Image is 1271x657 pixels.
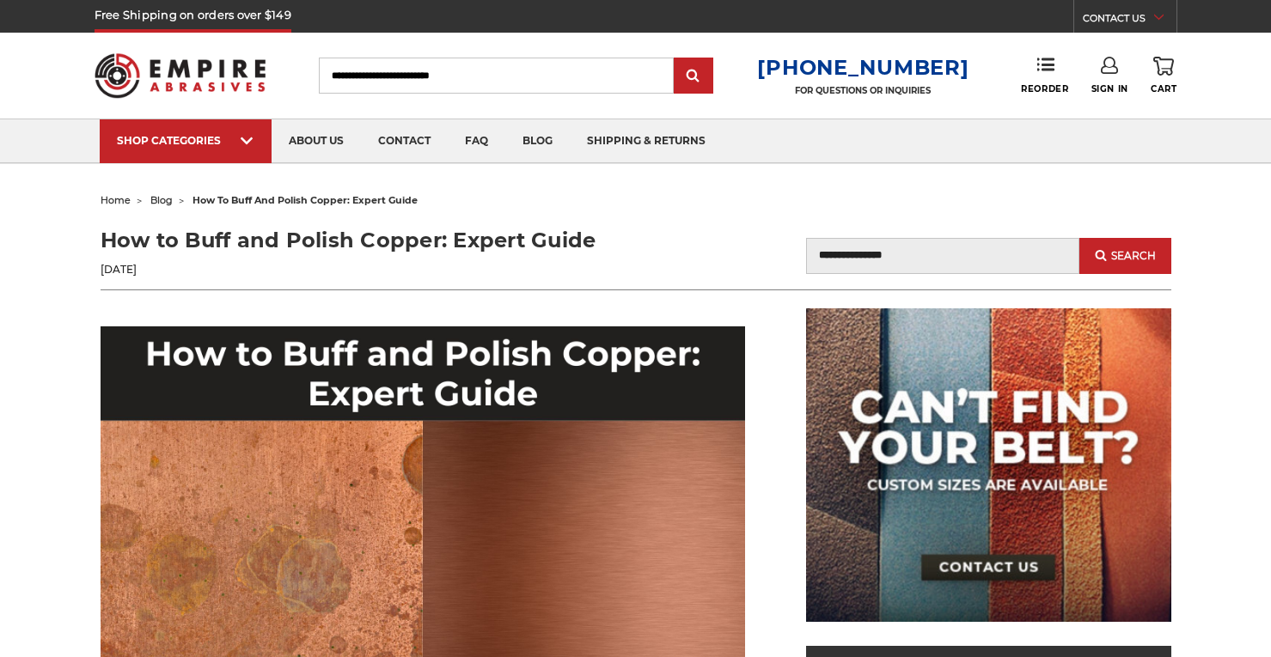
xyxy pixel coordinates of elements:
span: Sign In [1091,83,1128,94]
span: Cart [1151,83,1176,94]
p: FOR QUESTIONS OR INQUIRIES [757,85,969,96]
a: blog [505,119,570,163]
h1: How to Buff and Polish Copper: Expert Guide [101,225,636,256]
a: shipping & returns [570,119,723,163]
a: CONTACT US [1083,9,1176,33]
a: home [101,194,131,206]
span: Reorder [1021,83,1068,94]
a: [PHONE_NUMBER] [757,55,969,80]
a: blog [150,194,173,206]
a: Cart [1151,57,1176,94]
span: Search [1111,250,1156,262]
a: contact [361,119,448,163]
div: SHOP CATEGORIES [117,134,254,147]
span: how to buff and polish copper: expert guide [192,194,418,206]
input: Submit [676,59,711,94]
button: Search [1079,238,1170,274]
a: faq [448,119,505,163]
p: [DATE] [101,262,636,277]
a: Reorder [1021,57,1068,94]
img: Empire Abrasives [95,42,266,109]
img: promo banner for custom belts. [806,308,1171,622]
a: about us [272,119,361,163]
